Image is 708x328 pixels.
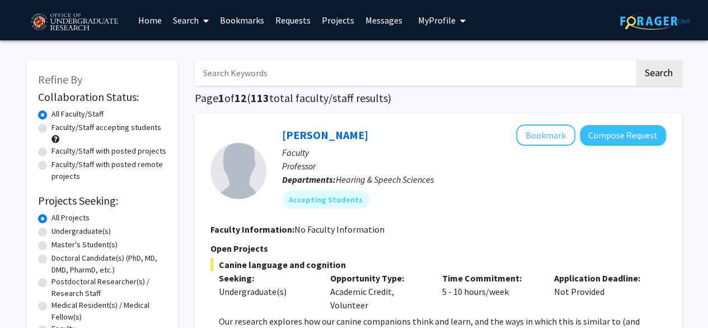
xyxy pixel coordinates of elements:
label: All Faculty/Staff [51,108,104,120]
p: Professor [282,159,666,173]
div: Undergraduate(s) [219,285,314,298]
p: Time Commitment: [442,271,537,285]
button: Add Rochelle Newman to Bookmarks [516,124,575,146]
p: Open Projects [210,242,666,255]
input: Search Keywords [195,60,634,86]
span: 12 [235,91,247,105]
mat-chip: Accepting Students [282,191,369,209]
h2: Projects Seeking: [38,194,167,207]
label: Undergraduate(s) [51,225,111,237]
label: Medical Resident(s) / Medical Fellow(s) [51,299,167,323]
img: ForagerOne Logo [620,12,690,30]
a: Home [133,1,167,40]
label: Postdoctoral Researcher(s) / Research Staff [51,276,167,299]
label: Faculty/Staff with posted projects [51,145,166,157]
span: My Profile [418,15,456,26]
span: No Faculty Information [294,224,385,235]
a: Search [167,1,214,40]
h2: Collaboration Status: [38,90,167,104]
a: Messages [360,1,408,40]
label: Faculty/Staff with posted remote projects [51,159,167,182]
img: University of Maryland Logo [27,8,121,36]
h1: Page of ( total faculty/staff results) [195,91,682,105]
p: Application Deadline: [554,271,649,285]
label: Faculty/Staff accepting students [51,122,161,133]
div: 5 - 10 hours/week [434,271,546,312]
a: Requests [270,1,316,40]
iframe: Chat [8,278,48,320]
button: Compose Request to Rochelle Newman [580,125,666,146]
label: Doctoral Candidate(s) (PhD, MD, DMD, PharmD, etc.) [51,252,167,276]
span: Canine language and cognition [210,258,666,271]
button: Search [636,60,682,86]
label: Master's Student(s) [51,239,118,251]
b: Faculty Information: [210,224,294,235]
p: Seeking: [219,271,314,285]
div: Not Provided [546,271,658,312]
span: Hearing & Speech Sciences [336,174,434,185]
a: Bookmarks [214,1,270,40]
p: Opportunity Type: [330,271,425,285]
a: Projects [316,1,360,40]
label: All Projects [51,212,90,224]
a: [PERSON_NAME] [282,128,368,142]
b: Departments: [282,174,336,185]
div: Academic Credit, Volunteer [322,271,434,312]
span: Refine By [38,72,82,86]
span: 113 [251,91,269,105]
p: Faculty [282,146,666,159]
span: 1 [218,91,224,105]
